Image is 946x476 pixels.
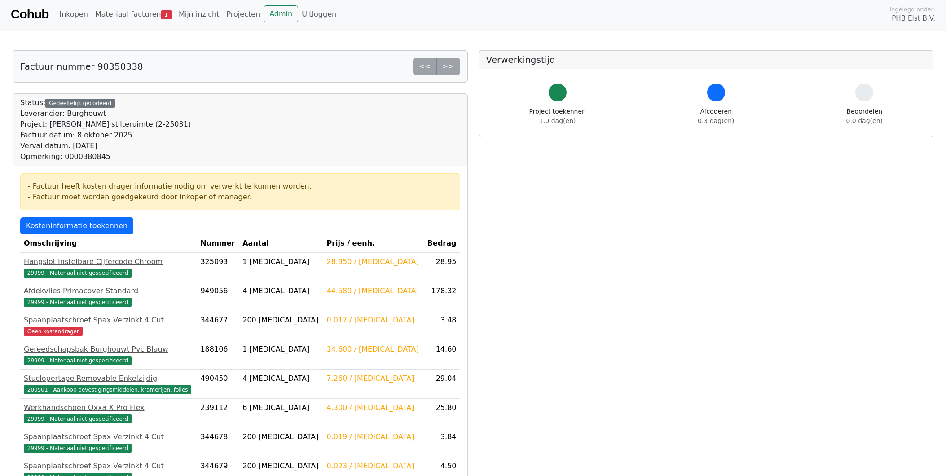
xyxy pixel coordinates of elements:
a: Projecten [223,5,264,23]
td: 3.84 [423,428,460,457]
div: 1 [MEDICAL_DATA] [242,256,319,267]
a: Cohub [11,4,48,25]
td: 490450 [197,370,239,399]
div: 14.600 / [MEDICAL_DATA] [326,344,420,355]
span: PHB Elst B.V. [892,13,935,24]
td: 325093 [197,253,239,282]
h5: Verwerkingstijd [486,54,926,65]
span: 0.0 dag(en) [846,117,883,124]
div: 44.580 / [MEDICAL_DATA] [326,286,420,296]
a: Spaanplaatschroef Spax Verzinkt 4 Cut29999 - Materiaal niet gespecificeerd [24,432,193,453]
div: 200 [MEDICAL_DATA] [242,315,319,326]
div: Verval datum: [DATE] [20,141,191,151]
div: Spaanplaatschroef Spax Verzinkt 4 Cut [24,461,193,472]
th: Nummer [197,234,239,253]
a: Hangslot Instelbare Cijfercode Chroom29999 - Materiaal niet gespecificeerd [24,256,193,278]
div: Project toekennen [529,107,586,126]
div: Gereedschapsbak Burghouwt Pvc Blauw [24,344,193,355]
span: 1 [161,10,172,19]
div: 7.260 / [MEDICAL_DATA] [326,373,420,384]
td: 344678 [197,428,239,457]
div: Status: [20,97,191,162]
div: Werkhandschoen Oxxa X Pro Flex [24,402,193,413]
div: Beoordelen [846,107,883,126]
span: 0.3 dag(en) [698,117,734,124]
span: 200501 - Aankoop bevestigingsmiddelen, kramerijen, folies [24,385,191,394]
span: 29999 - Materiaal niet gespecificeerd [24,414,132,423]
th: Aantal [239,234,323,253]
span: Geen kostendrager [24,327,83,336]
span: 29999 - Materiaal niet gespecificeerd [24,444,132,453]
a: Gereedschapsbak Burghouwt Pvc Blauw29999 - Materiaal niet gespecificeerd [24,344,193,366]
td: 25.80 [423,399,460,428]
div: Opmerking: 0000380845 [20,151,191,162]
div: 200 [MEDICAL_DATA] [242,461,319,472]
div: - Factuur moet worden goedgekeurd door inkoper of manager. [28,192,453,203]
td: 949056 [197,282,239,311]
div: Gedeeltelijk gecodeerd [45,99,115,108]
td: 28.95 [423,253,460,282]
a: Werkhandschoen Oxxa X Pro Flex29999 - Materiaal niet gespecificeerd [24,402,193,424]
a: Inkopen [56,5,91,23]
div: 1 [MEDICAL_DATA] [242,344,319,355]
th: Bedrag [423,234,460,253]
a: Admin [264,5,298,22]
th: Omschrijving [20,234,197,253]
div: Factuur datum: 8 oktober 2025 [20,130,191,141]
div: 6 [MEDICAL_DATA] [242,402,319,413]
div: 4 [MEDICAL_DATA] [242,373,319,384]
span: 29999 - Materiaal niet gespecificeerd [24,356,132,365]
div: Spaanplaatschroef Spax Verzinkt 4 Cut [24,315,193,326]
td: 29.04 [423,370,460,399]
span: 29999 - Materiaal niet gespecificeerd [24,298,132,307]
h5: Factuur nummer 90350338 [20,61,143,72]
div: 0.019 / [MEDICAL_DATA] [326,432,420,442]
a: Mijn inzicht [175,5,223,23]
a: Spaanplaatschroef Spax Verzinkt 4 CutGeen kostendrager [24,315,193,336]
span: 1.0 dag(en) [539,117,576,124]
div: Hangslot Instelbare Cijfercode Chroom [24,256,193,267]
div: 4 [MEDICAL_DATA] [242,286,319,296]
div: Spaanplaatschroef Spax Verzinkt 4 Cut [24,432,193,442]
td: 239112 [197,399,239,428]
span: 29999 - Materiaal niet gespecificeerd [24,269,132,278]
div: 0.023 / [MEDICAL_DATA] [326,461,420,472]
div: 0.017 / [MEDICAL_DATA] [326,315,420,326]
td: 14.60 [423,340,460,370]
div: Afdekvlies Primacover Standard [24,286,193,296]
div: 4.300 / [MEDICAL_DATA] [326,402,420,413]
span: Ingelogd onder: [889,5,935,13]
div: Leverancier: Burghouwt [20,108,191,119]
td: 3.48 [423,311,460,340]
div: Project: [PERSON_NAME] stilteruimte (2-25031) [20,119,191,130]
td: 178.32 [423,282,460,311]
td: 344677 [197,311,239,340]
a: Kosteninformatie toekennen [20,217,133,234]
a: Uitloggen [298,5,340,23]
div: Stuclopertape Removable Enkelzijdig [24,373,193,384]
a: Stuclopertape Removable Enkelzijdig200501 - Aankoop bevestigingsmiddelen, kramerijen, folies [24,373,193,395]
td: 188106 [197,340,239,370]
th: Prijs / eenh. [323,234,423,253]
div: - Factuur heeft kosten drager informatie nodig om verwerkt te kunnen worden. [28,181,453,192]
a: Afdekvlies Primacover Standard29999 - Materiaal niet gespecificeerd [24,286,193,307]
div: Afcoderen [698,107,734,126]
div: 200 [MEDICAL_DATA] [242,432,319,442]
div: 28.950 / [MEDICAL_DATA] [326,256,420,267]
a: Materiaal facturen1 [92,5,175,23]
